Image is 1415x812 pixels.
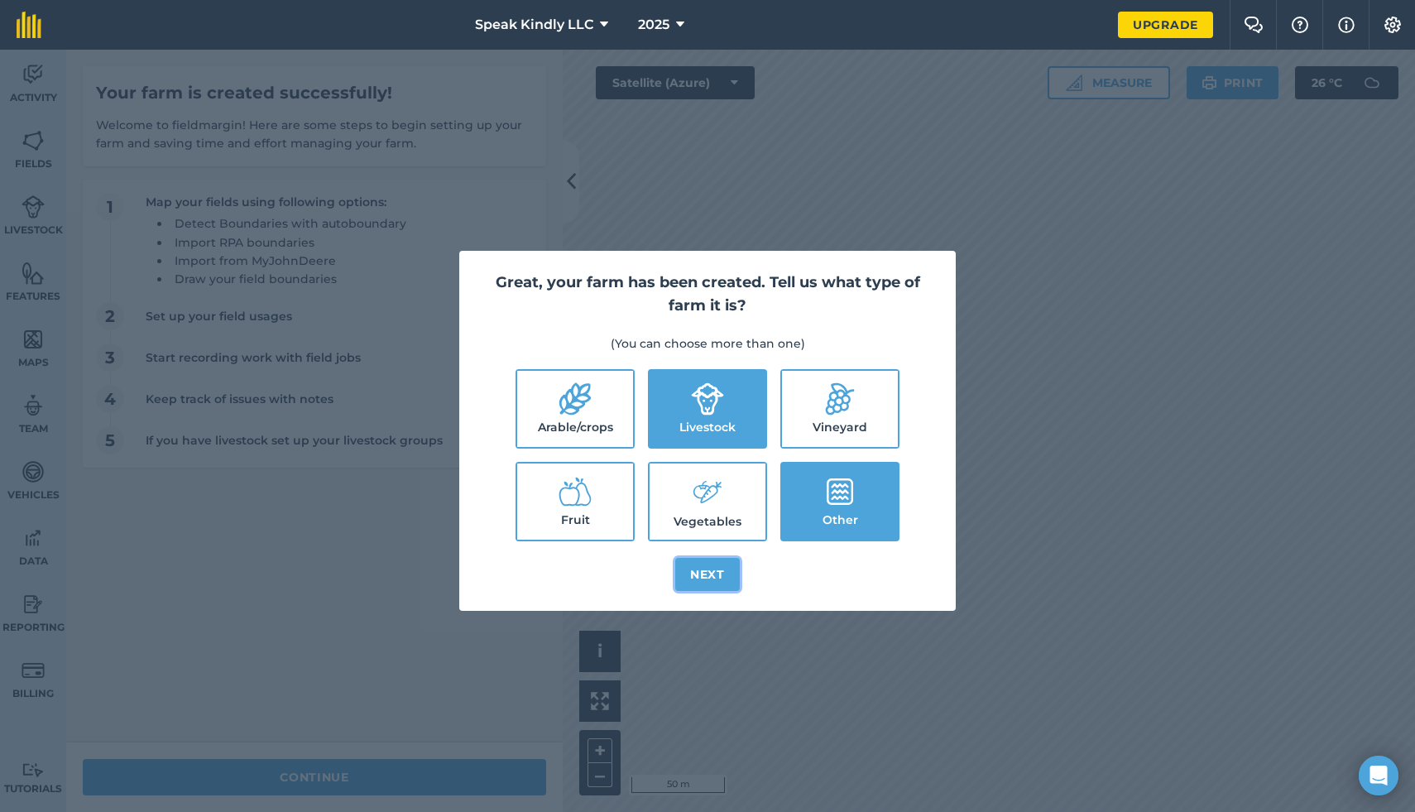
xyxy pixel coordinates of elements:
p: (You can choose more than one) [479,334,936,353]
label: Fruit [517,464,633,540]
span: Speak Kindly LLC [475,15,593,35]
img: A cog icon [1383,17,1403,33]
span: 2025 [638,15,669,35]
a: Upgrade [1118,12,1213,38]
label: Vineyard [782,371,898,447]
label: Arable/crops [517,371,633,447]
button: Next [675,558,740,591]
img: Two speech bubbles overlapping with the left bubble in the forefront [1244,17,1264,33]
label: Vegetables [650,464,765,540]
label: Other [782,464,898,540]
h2: Great, your farm has been created. Tell us what type of farm it is? [479,271,936,319]
div: Open Intercom Messenger [1359,756,1398,795]
img: fieldmargin Logo [17,12,41,38]
label: Livestock [650,371,765,447]
img: A question mark icon [1290,17,1310,33]
img: svg+xml;base64,PHN2ZyB4bWxucz0iaHR0cDovL3d3dy53My5vcmcvMjAwMC9zdmciIHdpZHRoPSIxNyIgaGVpZ2h0PSIxNy... [1338,15,1355,35]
